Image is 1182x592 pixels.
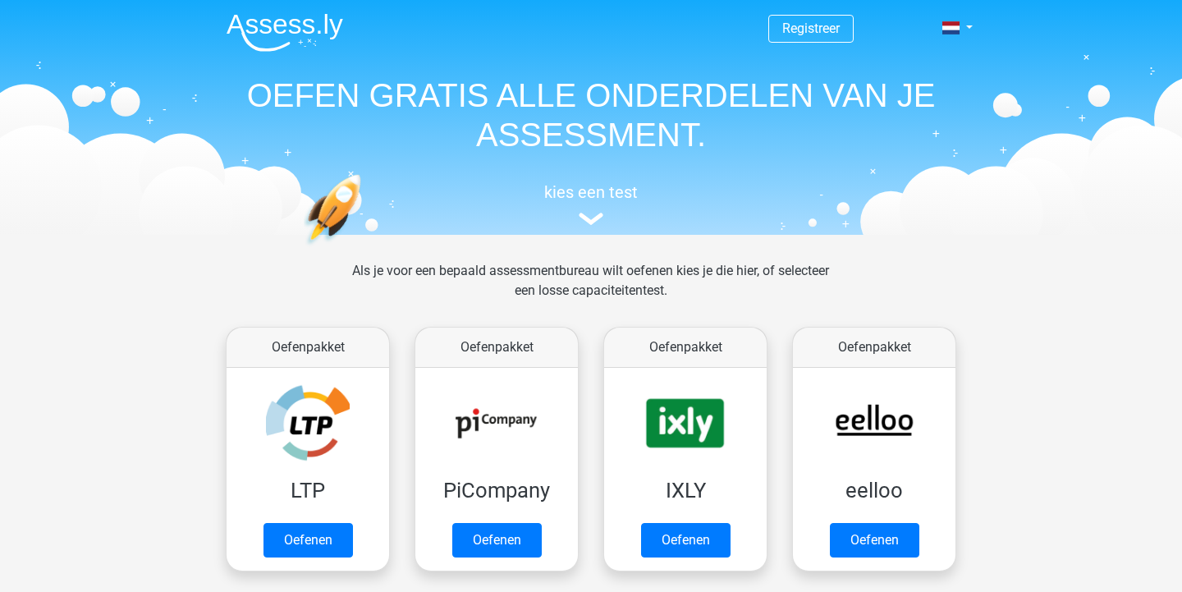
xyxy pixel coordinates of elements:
[213,76,969,154] h1: OEFEN GRATIS ALLE ONDERDELEN VAN JE ASSESSMENT.
[213,182,969,202] h5: kies een test
[263,523,353,558] a: Oefenen
[213,182,969,226] a: kies een test
[227,13,343,52] img: Assessly
[304,174,424,323] img: oefenen
[452,523,542,558] a: Oefenen
[830,523,919,558] a: Oefenen
[641,523,731,558] a: Oefenen
[579,213,603,225] img: assessment
[782,21,840,36] a: Registreer
[339,261,842,320] div: Als je voor een bepaald assessmentbureau wilt oefenen kies je die hier, of selecteer een losse ca...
